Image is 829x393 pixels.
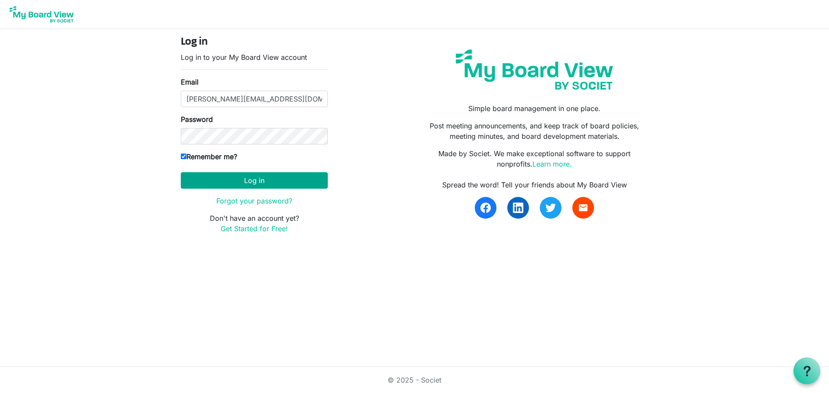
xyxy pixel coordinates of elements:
img: My Board View Logo [7,3,76,25]
a: © 2025 - Societ [388,376,441,384]
input: Remember me? [181,154,186,159]
p: Made by Societ. We make exceptional software to support nonprofits. [421,148,648,169]
a: Get Started for Free! [221,224,288,233]
p: Simple board management in one place. [421,103,648,114]
label: Remember me? [181,151,237,162]
span: email [578,203,588,213]
label: Email [181,77,199,87]
button: Log in [181,172,328,189]
a: Forgot your password? [216,196,292,205]
a: Learn more. [532,160,572,168]
img: facebook.svg [480,203,491,213]
img: twitter.svg [545,203,556,213]
img: my-board-view-societ.svg [449,43,620,96]
p: Log in to your My Board View account [181,52,328,62]
div: Spread the word! Tell your friends about My Board View [421,180,648,190]
h4: Log in [181,36,328,49]
a: email [572,197,594,219]
img: linkedin.svg [513,203,523,213]
label: Password [181,114,213,124]
p: Post meeting announcements, and keep track of board policies, meeting minutes, and board developm... [421,121,648,141]
p: Don't have an account yet? [181,213,328,234]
